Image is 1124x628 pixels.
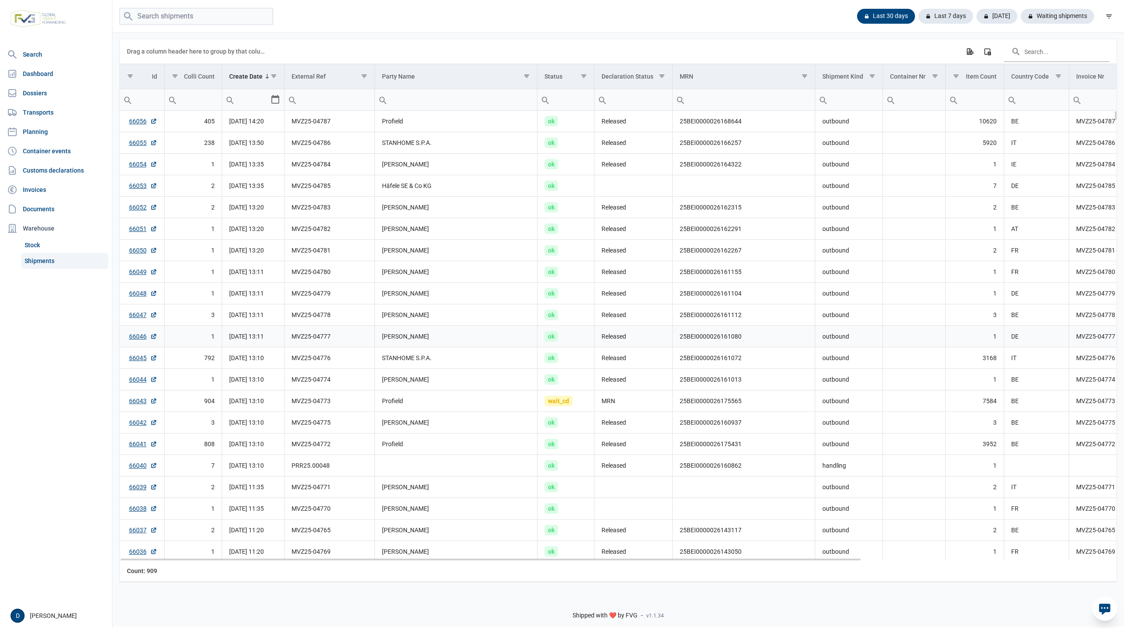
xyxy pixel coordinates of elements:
input: Filter cell [120,89,164,110]
td: Filter cell [883,89,946,111]
div: Data grid toolbar [127,39,1110,64]
td: [PERSON_NAME] [375,326,537,347]
td: BE [1004,412,1069,433]
input: Filter cell [375,89,537,110]
td: 25BEI0000026162291 [673,218,815,240]
div: Search box [375,89,391,110]
input: Filter cell [673,89,815,110]
td: Column External Ref [285,64,375,89]
td: outbound [815,240,883,261]
a: Customs declarations [4,162,108,179]
td: FR [1004,240,1069,261]
td: Profield [375,111,537,132]
td: 1 [945,541,1004,563]
td: MVZ25-04771 [285,476,375,498]
td: 1 [945,283,1004,304]
td: outbound [815,326,883,347]
td: Column MRN [673,64,815,89]
div: Data grid with 909 rows and 18 columns [120,39,1117,582]
div: Id [152,73,157,80]
span: Show filter options for column 'Shipment Kind' [869,73,875,79]
td: MVZ25-04777 [285,326,375,347]
td: Released [594,218,673,240]
td: 2 [164,476,222,498]
td: DE [1004,283,1069,304]
td: Column Create Date [222,64,285,89]
td: MVZ25-04775 [285,412,375,433]
input: Filter cell [222,89,270,110]
div: Search box [815,89,831,110]
td: MVZ25-04778 [285,304,375,326]
div: Search box [285,89,300,110]
td: 25BEI0000026162315 [673,197,815,218]
a: 66051 [129,224,157,233]
td: [PERSON_NAME] [375,304,537,326]
td: outbound [815,390,883,412]
td: handling [815,455,883,476]
a: 66055 [129,138,157,147]
td: MVZ25-04770 [285,498,375,520]
div: External Ref [292,73,326,80]
td: MVZ25-04765 [285,520,375,541]
a: 66046 [129,332,157,341]
td: MVZ25-04779 [285,283,375,304]
td: 1 [164,498,222,520]
a: 66056 [129,117,157,126]
td: PRR25.00048 [285,455,375,476]
td: 3 [945,304,1004,326]
td: MVZ25-04781 [285,240,375,261]
td: 2 [164,197,222,218]
td: 792 [164,347,222,369]
td: Released [594,326,673,347]
td: [PERSON_NAME] [375,261,537,283]
td: Column Colli Count [164,64,222,89]
td: outbound [815,283,883,304]
td: Filter cell [222,89,285,111]
input: Filter cell [883,89,945,110]
td: Released [594,412,673,433]
div: filter [1101,8,1117,24]
td: [PERSON_NAME] [375,283,537,304]
a: Container events [4,142,108,160]
div: Search box [165,89,180,110]
div: Column Chooser [980,43,995,59]
td: outbound [815,175,883,197]
td: outbound [815,498,883,520]
td: 1 [945,261,1004,283]
a: 66049 [129,267,157,276]
div: Id Count: 909 [127,567,157,575]
td: 25BEI0000026175431 [673,433,815,455]
td: 7 [164,455,222,476]
a: 66043 [129,397,157,405]
a: Dossiers [4,84,108,102]
td: Filter cell [375,89,537,111]
td: FR [1004,261,1069,283]
td: Released [594,541,673,563]
input: Search shipments [119,8,273,25]
input: Filter cell [815,89,883,110]
td: [PERSON_NAME] [375,412,537,433]
td: 808 [164,433,222,455]
td: BE [1004,433,1069,455]
td: outbound [815,218,883,240]
td: Filter cell [945,89,1004,111]
a: 66041 [129,440,157,448]
td: 25BEI0000026161155 [673,261,815,283]
td: FR [1004,498,1069,520]
td: [PERSON_NAME] [375,218,537,240]
td: Column Declaration Status [594,64,673,89]
td: 2 [945,520,1004,541]
td: STANHOME S.P.A. [375,347,537,369]
span: Show filter options for column 'Party Name' [523,73,530,79]
a: 66048 [129,289,157,298]
td: 25BEI0000026162267 [673,240,815,261]
td: MVZ25-04782 [285,218,375,240]
td: 25BEI0000026143050 [673,541,815,563]
td: 1 [164,218,222,240]
td: MVZ25-04787 [285,111,375,132]
td: Released [594,111,673,132]
a: 66037 [129,526,157,534]
div: Search box [537,89,553,110]
div: Status [544,73,562,80]
td: 25BEI0000026164322 [673,154,815,175]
